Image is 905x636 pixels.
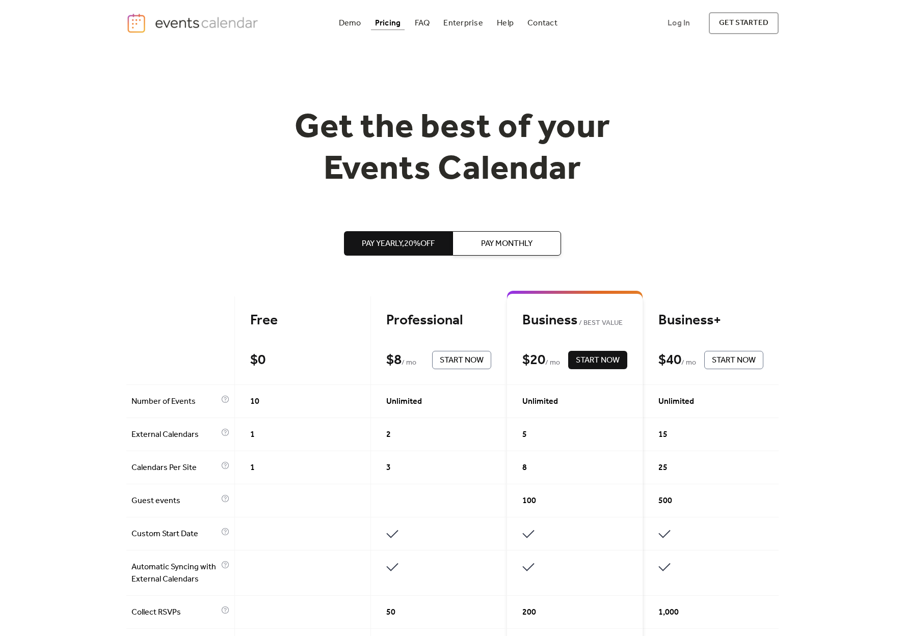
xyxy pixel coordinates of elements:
span: Number of Events [131,396,219,408]
a: Log In [657,12,700,34]
div: Enterprise [443,20,483,26]
button: Pay Yearly,20%off [344,231,453,256]
span: Start Now [712,354,756,367]
span: 50 [386,606,395,619]
div: $ 0 [250,351,265,369]
span: 3 [386,462,391,474]
span: 2 [386,429,391,441]
span: Pay Yearly, 20% off [362,238,435,250]
div: Demo [339,20,361,26]
span: 15 [658,429,668,441]
a: Contact [523,16,562,30]
a: Pricing [371,16,405,30]
span: Start Now [576,354,620,367]
div: $ 40 [658,351,681,369]
div: $ 8 [386,351,402,369]
span: / mo [402,357,416,369]
span: External Calendars [131,429,219,441]
button: Start Now [704,351,763,369]
span: Collect RSVPs [131,606,219,619]
span: 25 [658,462,668,474]
span: Unlimited [658,396,694,408]
span: / mo [681,357,696,369]
span: 1 [250,429,255,441]
span: 100 [522,495,536,507]
div: $ 20 [522,351,545,369]
span: Start Now [440,354,484,367]
span: BEST VALUE [577,317,623,329]
span: 1,000 [658,606,679,619]
button: Start Now [432,351,491,369]
button: Start Now [568,351,627,369]
a: Demo [335,16,365,30]
a: get started [709,12,779,34]
div: Business [522,312,627,329]
span: Guest events [131,495,219,507]
span: Unlimited [522,396,558,408]
a: Help [493,16,518,30]
span: / mo [545,357,560,369]
div: Professional [386,312,491,329]
span: 1 [250,462,255,474]
span: Unlimited [386,396,422,408]
span: 8 [522,462,527,474]
button: Pay Monthly [453,231,561,256]
span: 500 [658,495,672,507]
span: Pay Monthly [481,238,533,250]
span: Calendars Per Site [131,462,219,474]
a: Enterprise [439,16,487,30]
div: Free [250,312,355,329]
div: Business+ [658,312,763,329]
a: FAQ [411,16,434,30]
a: home [126,13,261,34]
span: Custom Start Date [131,528,219,540]
h1: Get the best of your Events Calendar [257,107,648,190]
span: 200 [522,606,536,619]
div: Pricing [375,20,401,26]
span: 5 [522,429,527,441]
div: FAQ [415,20,430,26]
div: Contact [527,20,557,26]
div: Help [497,20,514,26]
span: Automatic Syncing with External Calendars [131,561,219,586]
span: 10 [250,396,259,408]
